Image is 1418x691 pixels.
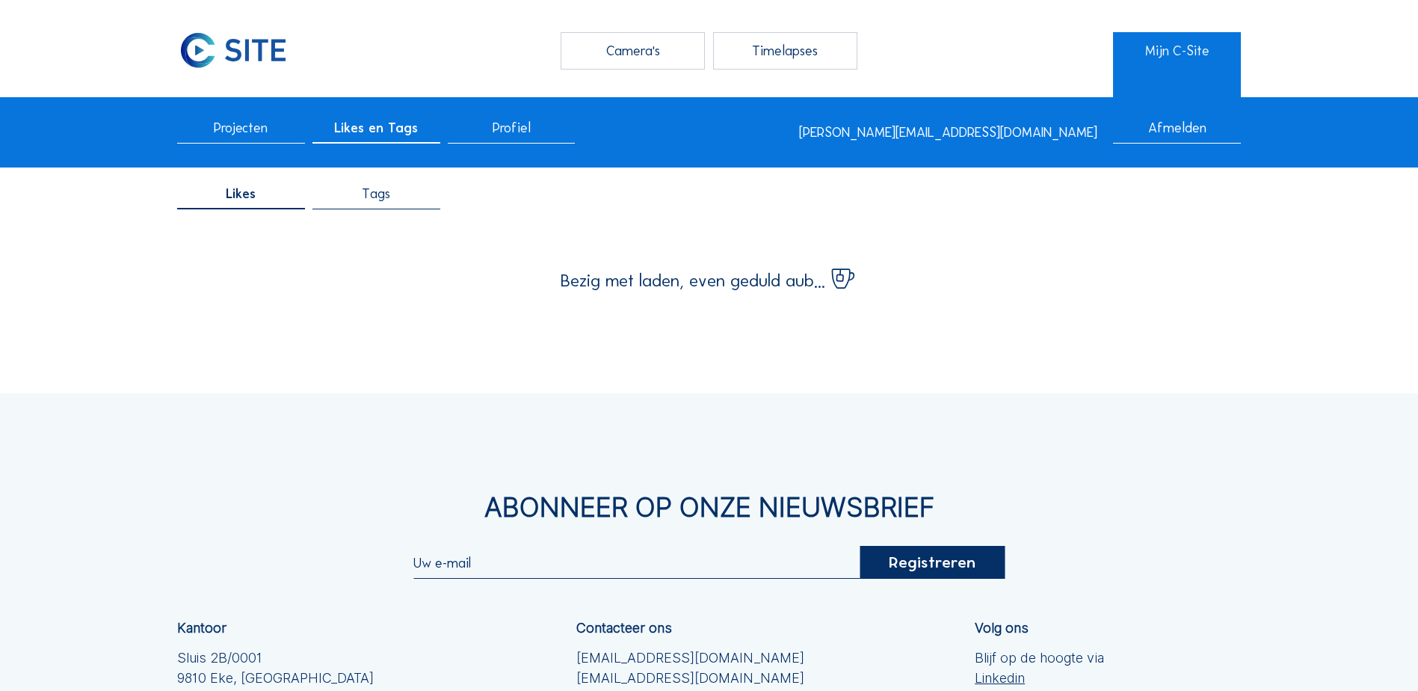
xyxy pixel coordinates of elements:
[860,546,1005,578] div: Registreren
[177,621,226,635] div: Kantoor
[561,272,825,289] span: Bezig met laden, even geduld aub...
[1113,121,1241,144] div: Afmelden
[214,121,268,135] span: Projecten
[576,621,672,635] div: Contacteer ons
[226,187,256,200] span: Likes
[576,668,804,688] a: [EMAIL_ADDRESS][DOMAIN_NAME]
[493,121,531,135] span: Profiel
[576,648,804,668] a: [EMAIL_ADDRESS][DOMAIN_NAME]
[177,494,1241,520] div: Abonneer op onze nieuwsbrief
[713,32,857,70] div: Timelapses
[975,668,1104,688] a: Linkedin
[799,126,1097,139] div: [PERSON_NAME][EMAIL_ADDRESS][DOMAIN_NAME]
[561,32,705,70] div: Camera's
[1113,32,1241,70] a: Mijn C-Site
[177,32,305,70] a: C-SITE Logo
[362,187,390,200] span: Tags
[177,32,289,70] img: C-SITE Logo
[334,121,418,135] span: Likes en Tags
[413,555,860,571] input: Uw e-mail
[975,621,1029,635] div: Volg ons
